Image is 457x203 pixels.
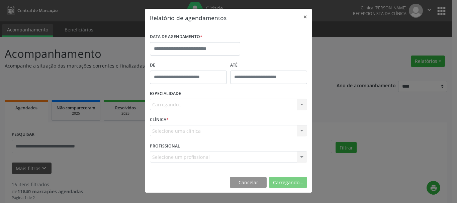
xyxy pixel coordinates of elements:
button: Close [298,9,312,25]
label: ESPECIALIDADE [150,89,181,99]
label: PROFISSIONAL [150,141,180,151]
label: ATÉ [230,60,307,71]
button: Carregando... [269,177,307,188]
button: Cancelar [230,177,267,188]
label: CLÍNICA [150,115,169,125]
label: DATA DE AGENDAMENTO [150,32,202,42]
h5: Relatório de agendamentos [150,13,226,22]
label: De [150,60,227,71]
